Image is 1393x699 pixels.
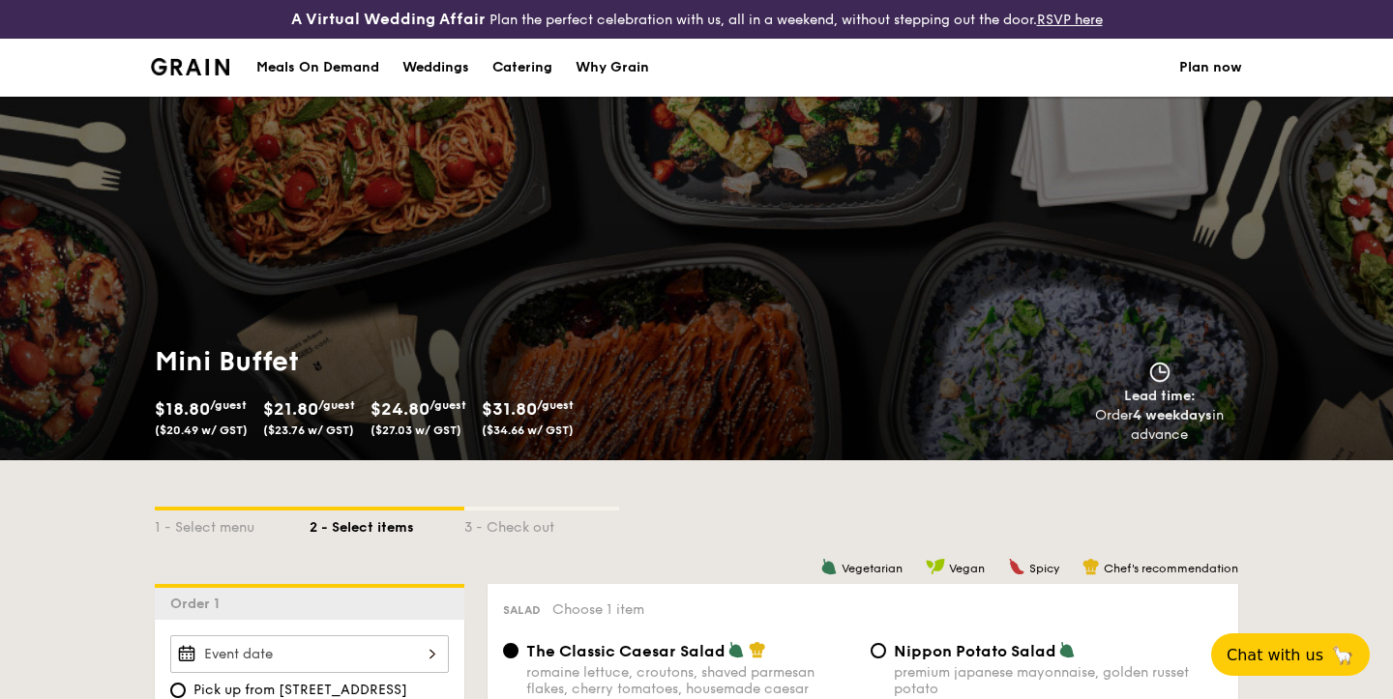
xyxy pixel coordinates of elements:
button: Chat with us🦙 [1211,633,1370,676]
a: Catering [481,39,564,97]
img: icon-spicy.37a8142b.svg [1008,558,1025,575]
span: /guest [537,398,574,412]
div: premium japanese mayonnaise, golden russet potato [894,664,1223,697]
span: ($23.76 w/ GST) [263,423,354,437]
div: Catering [492,39,552,97]
span: Spicy [1029,562,1059,575]
img: icon-vegetarian.fe4039eb.svg [820,558,838,575]
div: Weddings [402,39,469,97]
img: icon-vegan.f8ff3823.svg [926,558,945,575]
span: ($34.66 w/ GST) [482,423,574,437]
span: Vegan [949,562,985,575]
input: The Classic Caesar Saladromaine lettuce, croutons, shaved parmesan flakes, cherry tomatoes, house... [503,643,519,658]
span: $21.80 [263,398,318,420]
strong: 4 weekdays [1133,407,1212,423]
span: $18.80 [155,398,210,420]
input: Pick up from [STREET_ADDRESS] [170,683,186,698]
span: /guest [210,398,247,412]
div: Meals On Demand [256,39,379,97]
span: /guest [430,398,466,412]
img: icon-vegetarian.fe4039eb.svg [727,641,745,658]
div: 3 - Check out [464,510,619,538]
span: ($20.49 w/ GST) [155,423,248,437]
img: icon-clock.2db775ea.svg [1145,362,1174,383]
span: Nippon Potato Salad [894,642,1056,660]
a: Weddings [391,39,481,97]
span: 🦙 [1331,644,1354,666]
span: Vegetarian [842,562,903,575]
h4: A Virtual Wedding Affair [291,8,486,31]
input: Event date [170,635,449,673]
span: Chat with us [1227,646,1323,664]
span: Lead time: [1124,388,1196,404]
img: icon-chef-hat.a58ddaea.svg [1082,558,1100,575]
span: The Classic Caesar Salad [526,642,726,660]
span: Chef's recommendation [1104,562,1238,575]
input: Nippon Potato Saladpremium japanese mayonnaise, golden russet potato [871,643,886,658]
img: icon-chef-hat.a58ddaea.svg [749,641,766,658]
img: Grain [151,58,229,75]
h1: Mini Buffet [155,344,689,379]
div: Order in advance [1073,406,1246,445]
div: Plan the perfect celebration with us, all in a weekend, without stepping out the door. [232,8,1161,31]
span: ($27.03 w/ GST) [370,423,461,437]
span: Order 1 [170,596,227,612]
div: Why Grain [576,39,649,97]
a: Logotype [151,58,229,75]
span: $24.80 [370,398,430,420]
img: icon-vegetarian.fe4039eb.svg [1058,641,1076,658]
a: RSVP here [1037,12,1103,28]
div: 1 - Select menu [155,510,310,538]
a: Meals On Demand [245,39,391,97]
span: Choose 1 item [552,601,644,618]
a: Why Grain [564,39,661,97]
span: Salad [503,603,541,617]
span: $31.80 [482,398,537,420]
div: 2 - Select items [310,510,464,538]
a: Plan now [1179,39,1242,97]
span: /guest [318,398,355,412]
